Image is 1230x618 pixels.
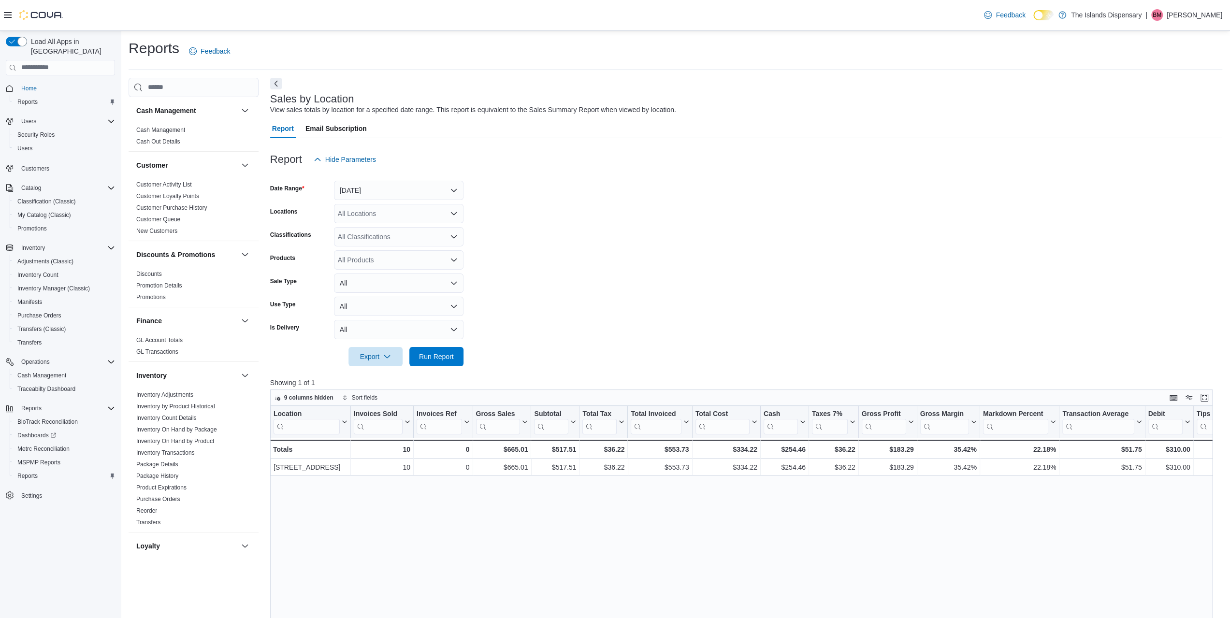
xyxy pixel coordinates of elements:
p: The Islands Dispensary [1071,9,1142,21]
span: Security Roles [17,131,55,139]
button: Loyalty [136,541,237,551]
p: Showing 1 of 1 [270,378,1222,388]
div: Total Invoiced [631,410,681,419]
span: Discounts [136,270,162,278]
button: Open list of options [450,210,458,217]
span: Promotions [136,293,166,301]
a: Cash Management [136,127,185,133]
div: Gross Sales [476,410,520,434]
span: BioTrack Reconciliation [14,416,115,428]
button: Inventory [17,242,49,254]
div: $183.29 [861,444,913,455]
div: Invoices Ref [417,410,462,434]
button: All [334,297,463,316]
div: $334.22 [695,444,757,455]
a: GL Account Totals [136,337,183,344]
button: Cash Management [239,105,251,116]
button: Invoices Sold [354,410,410,434]
a: Discounts [136,271,162,277]
div: $310.00 [1148,444,1190,455]
span: Metrc Reconciliation [14,443,115,455]
a: Customer Queue [136,216,180,223]
span: Customers [21,165,49,172]
div: Markdown Percent [983,410,1048,434]
div: View sales totals by location for a specified date range. This report is equivalent to the Sales ... [270,105,676,115]
label: Date Range [270,185,304,192]
span: Promotions [17,225,47,232]
button: Traceabilty Dashboard [10,382,119,396]
button: Discounts & Promotions [239,249,251,260]
div: 10 [354,461,410,473]
div: $334.22 [695,461,757,473]
button: Inventory [2,241,119,255]
button: Cash [764,410,806,434]
span: Inventory Transactions [136,449,195,457]
div: $51.75 [1062,444,1142,455]
button: Catalog [2,181,119,195]
div: Transaction Average [1062,410,1134,434]
a: Inventory Transactions [136,449,195,456]
button: Keyboard shortcuts [1168,392,1179,403]
button: Inventory Manager (Classic) [10,282,119,295]
span: Classification (Classic) [17,198,76,205]
button: Catalog [17,182,45,194]
span: My Catalog (Classic) [17,211,71,219]
div: Total Invoiced [631,410,681,434]
div: Invoices Sold [354,410,403,419]
h3: Finance [136,316,162,326]
span: Catalog [17,182,115,194]
span: Reports [21,404,42,412]
h3: Discounts & Promotions [136,250,215,259]
a: Inventory On Hand by Package [136,426,217,433]
a: Inventory On Hand by Product [136,438,214,445]
button: MSPMP Reports [10,456,119,469]
button: Manifests [10,295,119,309]
span: Purchase Orders [17,312,61,319]
span: Home [17,82,115,94]
span: Inventory Count [17,271,58,279]
a: Customer Loyalty Points [136,193,199,200]
span: Inventory [17,242,115,254]
button: Reports [17,402,45,414]
div: Total Tax [582,410,617,434]
div: $665.01 [476,461,528,473]
div: Subtotal [534,410,568,419]
div: Invoices Sold [354,410,403,434]
span: BioTrack Reconciliation [17,418,78,426]
div: $254.46 [764,461,806,473]
span: Inventory Count Details [136,414,197,422]
a: Feedback [185,42,234,61]
a: Promotions [14,223,51,234]
span: Customer Activity List [136,181,192,188]
button: Settings [2,489,119,503]
button: Debit [1148,410,1190,434]
span: Purchase Orders [14,310,115,321]
div: Cash Management [129,124,259,151]
span: Reports [14,470,115,482]
span: Home [21,85,37,92]
span: Settings [17,489,115,502]
div: Gross Sales [476,410,520,419]
a: Customer Purchase History [136,204,207,211]
button: Subtotal [534,410,576,434]
div: $553.73 [631,461,689,473]
span: Customer Purchase History [136,204,207,212]
a: Package Details [136,461,178,468]
a: Reorder [136,507,157,514]
button: Gross Margin [920,410,976,434]
button: Transaction Average [1062,410,1142,434]
span: Operations [21,358,50,366]
span: Users [17,115,115,127]
a: Security Roles [14,129,58,141]
div: 35.42% [920,461,976,473]
span: Security Roles [14,129,115,141]
a: Transfers [14,337,45,348]
span: Transfers (Classic) [14,323,115,335]
span: Inventory [21,244,45,252]
button: Home [2,81,119,95]
span: Run Report [419,352,454,361]
div: $254.46 [764,444,806,455]
span: Feedback [996,10,1025,20]
div: $517.51 [534,444,576,455]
